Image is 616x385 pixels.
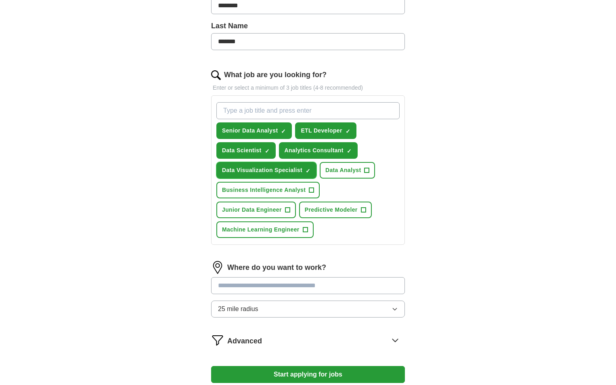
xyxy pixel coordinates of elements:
[216,202,296,218] button: Junior Data Engineer
[218,304,258,314] span: 25 mile radius
[216,102,400,119] input: Type a job title and press enter
[222,126,278,135] span: Senior Data Analyst
[222,206,282,214] span: Junior Data Engineer
[216,182,320,198] button: Business Intelligence Analyst
[285,146,344,155] span: Analytics Consultant
[211,70,221,80] img: search.png
[211,21,405,32] label: Last Name
[224,69,327,80] label: What job are you looking for?
[301,126,342,135] span: ETL Developer
[265,148,270,154] span: ✓
[216,122,292,139] button: Senior Data Analyst✓
[222,166,302,175] span: Data Visualization Specialist
[227,262,326,273] label: Where do you want to work?
[295,122,356,139] button: ETL Developer✓
[211,301,405,318] button: 25 mile radius
[222,186,306,194] span: Business Intelligence Analyst
[222,225,300,234] span: Machine Learning Engineer
[211,334,224,347] img: filter
[227,336,262,347] span: Advanced
[216,162,316,179] button: Data Visualization Specialist✓
[346,128,350,135] span: ✓
[216,142,276,159] button: Data Scientist✓
[211,261,224,274] img: location.png
[299,202,372,218] button: Predictive Modeler
[211,84,405,92] p: Enter or select a minimum of 3 job titles (4-8 recommended)
[347,148,352,154] span: ✓
[216,221,314,238] button: Machine Learning Engineer
[325,166,361,175] span: Data Analyst
[222,146,262,155] span: Data Scientist
[279,142,358,159] button: Analytics Consultant✓
[211,366,405,383] button: Start applying for jobs
[281,128,286,135] span: ✓
[305,206,358,214] span: Predictive Modeler
[320,162,375,179] button: Data Analyst
[306,168,310,174] span: ✓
